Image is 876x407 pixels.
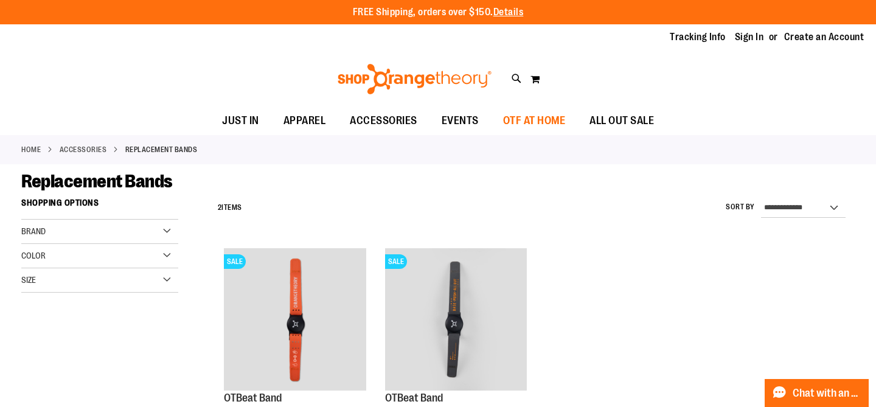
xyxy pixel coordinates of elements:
a: Details [493,7,524,18]
span: Brand [21,226,46,236]
img: Shop Orangetheory [336,64,493,94]
p: FREE Shipping, orders over $150. [353,5,524,19]
strong: Replacement Bands [125,144,198,155]
a: OTBeat BandSALE [224,248,366,392]
span: Chat with an Expert [793,388,861,399]
button: Chat with an Expert [765,379,869,407]
a: OTBeat BandSALE [385,248,527,392]
span: APPAREL [283,107,326,134]
span: Size [21,275,36,285]
a: OTBeat Band [224,392,282,404]
img: OTBeat Band [385,248,527,391]
a: Sign In [735,30,764,44]
span: JUST IN [222,107,259,134]
span: EVENTS [442,107,479,134]
span: ACCESSORIES [350,107,417,134]
label: Sort By [726,202,755,212]
strong: Shopping Options [21,192,178,220]
span: ALL OUT SALE [589,107,654,134]
a: Create an Account [784,30,864,44]
img: OTBeat Band [224,248,366,391]
span: SALE [224,254,246,269]
span: 2 [218,203,222,212]
span: OTF AT HOME [503,107,566,134]
a: Home [21,144,41,155]
span: Color [21,251,46,260]
a: Tracking Info [670,30,726,44]
span: Replacement Bands [21,171,173,192]
h2: Items [218,198,242,217]
a: OTBeat Band [385,392,443,404]
span: SALE [385,254,407,269]
a: ACCESSORIES [60,144,107,155]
